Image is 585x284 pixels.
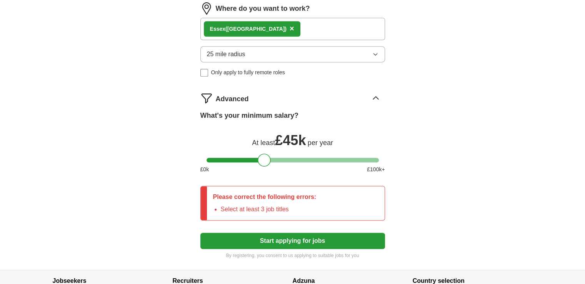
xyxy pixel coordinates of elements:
span: × [290,24,294,33]
span: ([GEOGRAPHIC_DATA]) [225,26,287,32]
span: At least [252,139,275,147]
img: location.png [200,2,213,15]
strong: Ess [210,26,220,32]
label: What's your minimum salary? [200,110,298,121]
p: By registering, you consent to us applying to suitable jobs for you [200,252,385,259]
span: £ 45k [275,132,306,148]
p: Please correct the following errors: [213,192,317,202]
span: per year [308,139,333,147]
img: filter [200,92,213,104]
span: 25 mile radius [207,50,245,59]
span: Advanced [216,94,249,104]
button: × [290,23,294,35]
label: Where do you want to work? [216,3,310,14]
input: Only apply to fully remote roles [200,69,208,77]
div: ex [210,25,287,33]
button: 25 mile radius [200,46,385,62]
button: Start applying for jobs [200,233,385,249]
li: Select at least 3 job titles [221,205,317,214]
span: £ 100 k+ [367,165,385,174]
span: £ 0 k [200,165,209,174]
span: Only apply to fully remote roles [211,68,285,77]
